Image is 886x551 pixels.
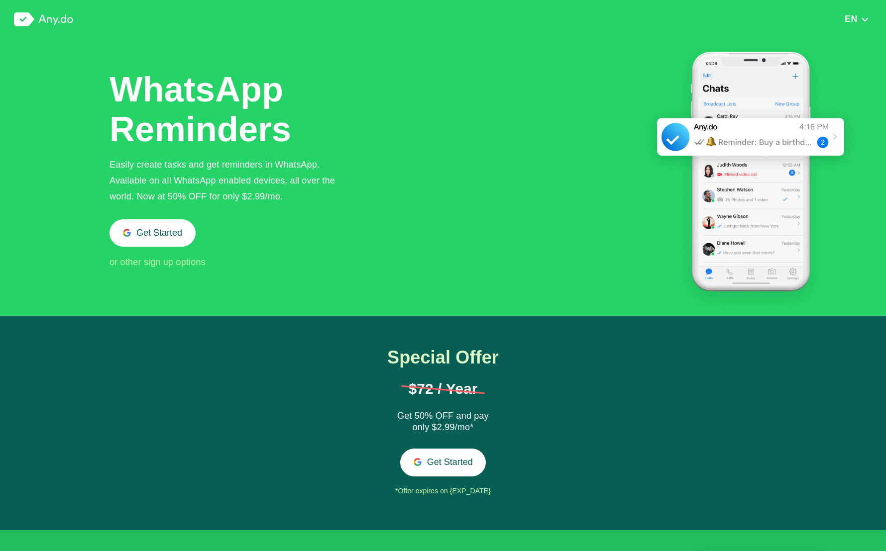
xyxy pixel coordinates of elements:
span: EN [845,14,858,24]
h1: $72 / Year [401,381,485,396]
button: EN [842,13,872,24]
button: Get Started [400,449,486,476]
div: *Offer expires on {EXP_DATE} [365,484,521,499]
img: down [861,16,869,23]
span: or other sign up options [110,257,206,267]
h1: WhatsApp Reminders [110,70,294,149]
img: logo [14,12,73,26]
img: WhatsApp Tasks & Reminders [644,39,858,316]
h1: Special Offer [365,348,521,367]
div: Get 50% OFF and pay only $2.99/mo* [393,410,493,434]
div: Easily create tasks and get reminders in WhatsApp. Available on all WhatsApp enabled devices, all... [110,157,351,204]
button: Get Started [110,219,196,247]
